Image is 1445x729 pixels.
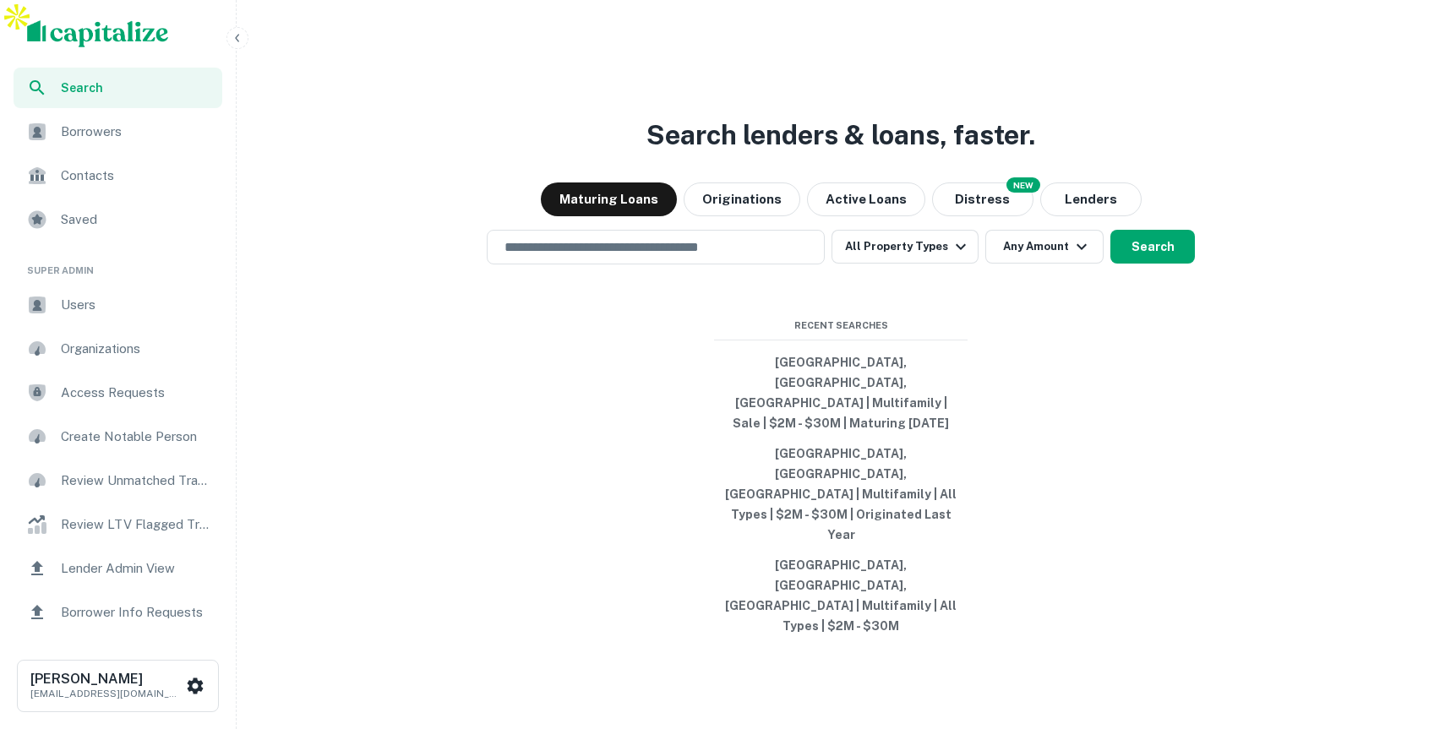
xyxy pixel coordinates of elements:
[61,339,212,359] span: Organizations
[14,68,222,108] a: Search
[14,636,222,677] a: Borrowers
[1360,594,1445,675] iframe: Chat Widget
[684,182,800,216] button: Originations
[646,115,1035,155] h3: Search lenders & loans, faster.
[14,155,222,196] a: Contacts
[61,295,212,315] span: Users
[932,182,1033,216] button: Search distressed loans with lien and other non-mortgage details.
[714,318,968,333] span: Recent Searches
[14,416,222,457] a: Create Notable Person
[27,20,169,47] img: capitalize-logo.png
[61,209,212,230] span: Saved
[985,230,1104,264] button: Any Amount
[61,166,212,186] span: Contacts
[832,230,979,264] button: All Property Types
[14,504,222,545] a: Review LTV Flagged Transactions
[541,182,677,216] button: Maturing Loans
[30,672,183,686] h6: [PERSON_NAME]
[61,471,212,491] span: Review Unmatched Transactions
[61,427,212,447] span: Create Notable Person
[61,558,212,579] span: Lender Admin View
[61,602,212,623] span: Borrower Info Requests
[14,243,222,285] li: Super Admin
[14,548,222,589] a: Lender Admin View
[61,514,212,535] span: Review LTV Flagged Transactions
[30,686,183,701] p: [EMAIL_ADDRESS][DOMAIN_NAME]
[14,592,222,633] a: Borrower Info Requests
[14,373,222,413] a: Access Requests
[61,122,212,142] span: Borrowers
[14,112,222,152] a: Borrowers
[14,199,222,240] a: Saved
[14,285,222,325] a: Users
[14,460,222,501] a: Review Unmatched Transactions
[1006,177,1040,193] div: NEW
[14,329,222,369] a: Organizations
[714,550,968,641] button: [GEOGRAPHIC_DATA], [GEOGRAPHIC_DATA], [GEOGRAPHIC_DATA] | Multifamily | All Types | $2M - $30M
[17,660,219,712] button: [PERSON_NAME][EMAIL_ADDRESS][DOMAIN_NAME]
[1110,230,1195,264] button: Search
[714,347,968,438] button: [GEOGRAPHIC_DATA], [GEOGRAPHIC_DATA], [GEOGRAPHIC_DATA] | Multifamily | Sale | $2M - $30M | Matur...
[1040,182,1142,216] button: Lenders
[61,383,212,403] span: Access Requests
[714,438,968,550] button: [GEOGRAPHIC_DATA], [GEOGRAPHIC_DATA], [GEOGRAPHIC_DATA] | Multifamily | All Types | $2M - $30M | ...
[807,182,925,216] button: Active Loans
[61,79,212,97] span: Search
